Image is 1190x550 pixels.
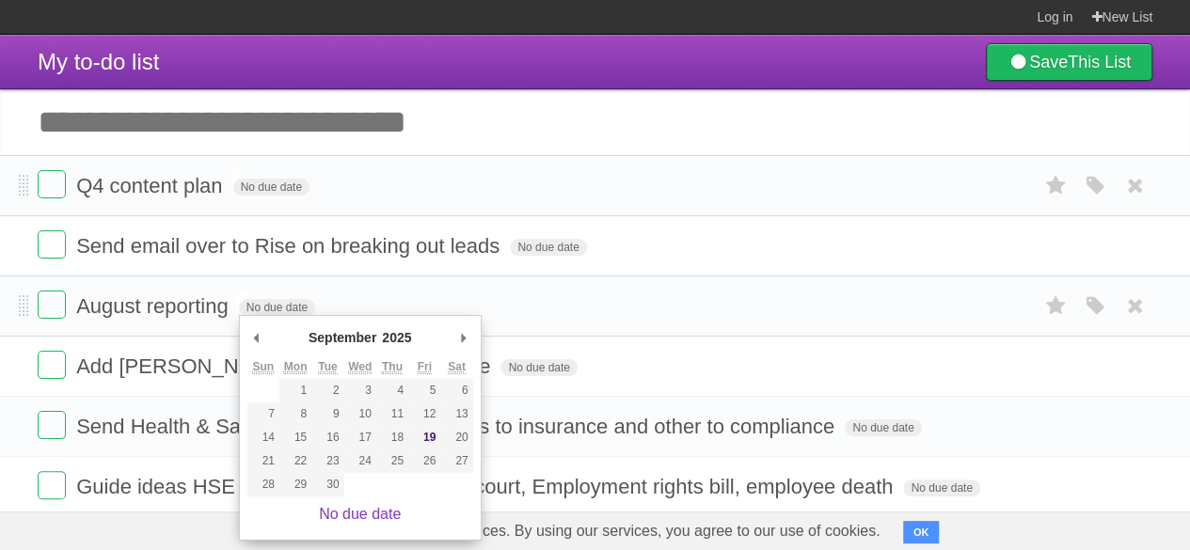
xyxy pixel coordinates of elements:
[38,411,66,439] label: Done
[233,179,309,196] span: No due date
[348,360,372,374] abbr: Wednesday
[38,351,66,379] label: Done
[38,49,159,74] span: My to-do list
[319,506,401,522] a: No due date
[311,473,343,496] button: 30
[344,379,376,402] button: 3
[247,402,279,426] button: 7
[246,512,899,550] span: Cookies help us deliver our services. By using our services, you agree to our use of cookies.
[448,360,466,374] abbr: Saturday
[279,426,311,449] button: 15
[247,473,279,496] button: 28
[76,475,897,498] span: Guide ideas HSE inspections, small claims court, Employment rights bill, employee death
[382,360,403,374] abbr: Thursday
[845,419,921,436] span: No due date
[311,379,343,402] button: 2
[76,354,495,378] span: Add [PERSON_NAME] quote into NDA guide
[344,402,376,426] button: 10
[986,43,1152,81] a: SaveThis List
[1068,53,1131,71] b: This List
[279,473,311,496] button: 29
[344,426,376,449] button: 17
[76,415,839,438] span: Send Health & Safety guide and bring guides to insurance and other to compliance
[247,426,279,449] button: 14
[1038,170,1073,201] label: Star task
[279,449,311,473] button: 22
[76,234,504,258] span: Send email over to Rise on breaking out leads
[38,230,66,259] label: Done
[247,323,266,352] button: Previous Month
[38,291,66,319] label: Done
[440,449,472,473] button: 27
[284,360,308,374] abbr: Monday
[239,299,315,316] span: No due date
[440,426,472,449] button: 20
[903,521,940,543] button: OK
[76,294,232,318] span: August reporting
[408,426,440,449] button: 19
[376,426,408,449] button: 18
[247,449,279,473] button: 21
[510,239,586,256] span: No due date
[252,360,274,374] abbr: Sunday
[279,379,311,402] button: 1
[38,170,66,198] label: Done
[376,402,408,426] button: 11
[38,471,66,499] label: Done
[1038,291,1073,322] label: Star task
[454,323,473,352] button: Next Month
[408,449,440,473] button: 26
[311,402,343,426] button: 9
[344,449,376,473] button: 24
[500,359,577,376] span: No due date
[376,449,408,473] button: 25
[408,402,440,426] button: 12
[418,360,432,374] abbr: Friday
[306,323,379,352] div: September
[440,402,472,426] button: 13
[311,449,343,473] button: 23
[903,479,979,496] span: No due date
[311,426,343,449] button: 16
[76,174,227,197] span: Q4 content plan
[376,379,408,402] button: 4
[408,379,440,402] button: 5
[279,402,311,426] button: 8
[440,379,472,402] button: 6
[318,360,337,374] abbr: Tuesday
[379,323,414,352] div: 2025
